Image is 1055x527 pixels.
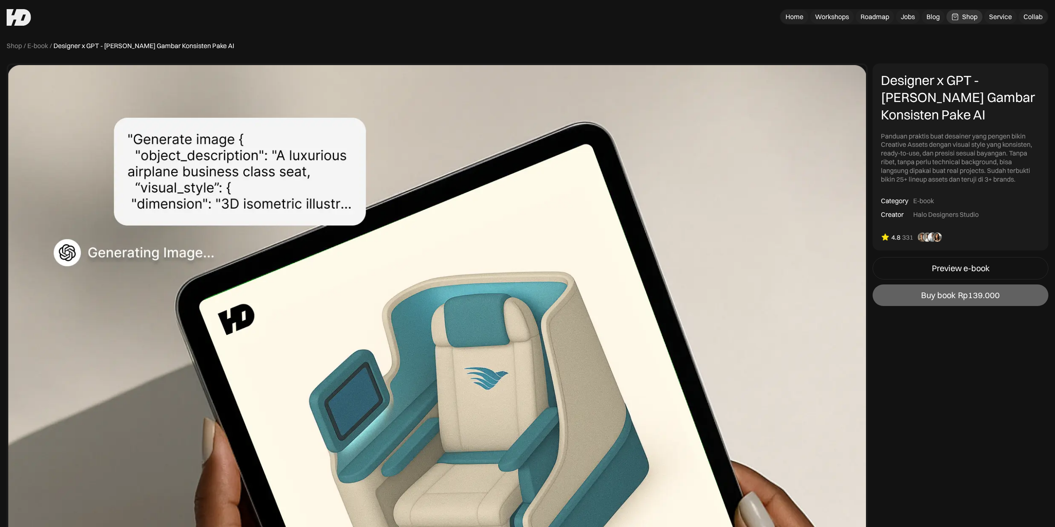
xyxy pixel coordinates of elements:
[861,12,889,21] div: Roadmap
[926,12,940,21] div: Blog
[873,284,1048,306] a: Buy bookRp139.000
[901,12,915,21] div: Jobs
[781,10,808,24] a: Home
[946,10,982,24] a: Shop
[50,41,52,50] div: /
[922,10,945,24] a: Blog
[856,10,894,24] a: Roadmap
[881,210,904,219] div: Creator
[24,41,26,50] div: /
[1023,12,1043,21] div: Collab
[881,72,1040,124] div: Designer x GPT - [PERSON_NAME] Gambar Konsisten Pake AI
[913,210,979,219] div: Halo Designers Studio
[932,263,990,273] div: Preview e-book
[810,10,854,24] a: Workshops
[902,233,913,242] div: 331
[27,41,48,50] a: E-book
[7,41,22,50] a: Shop
[989,12,1012,21] div: Service
[881,197,908,205] div: Category
[53,41,234,50] div: Designer x GPT - [PERSON_NAME] Gambar Konsisten Pake AI
[873,257,1048,279] a: Preview e-book
[896,10,920,24] a: Jobs
[786,12,803,21] div: Home
[921,290,956,300] div: Buy book
[958,290,1000,300] div: Rp139.000
[913,197,934,205] div: E-book
[962,12,977,21] div: Shop
[1019,10,1048,24] a: Collab
[891,233,900,242] div: 4.8
[984,10,1017,24] a: Service
[815,12,849,21] div: Workshops
[881,132,1040,184] div: Panduan praktis buat desainer yang pengen bikin Creative Assets dengan visual style yang konsiste...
